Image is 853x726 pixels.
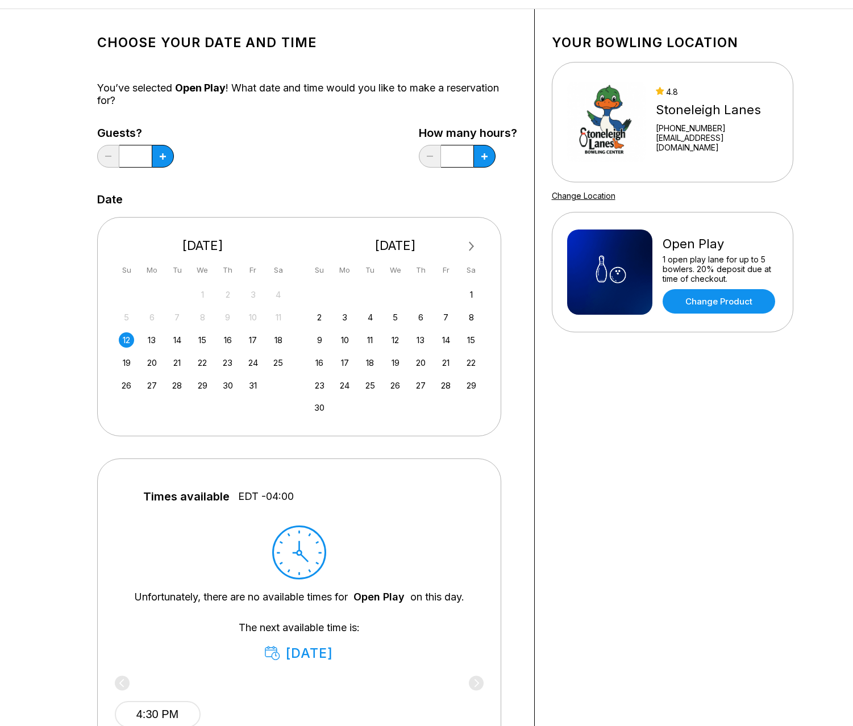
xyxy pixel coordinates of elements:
[307,238,484,253] div: [DATE]
[464,310,479,325] div: Choose Saturday, November 8th, 2025
[656,87,777,97] div: 4.8
[169,262,185,278] div: Tu
[220,378,235,393] div: Choose Thursday, October 30th, 2025
[246,310,261,325] div: Not available Friday, October 10th, 2025
[388,262,403,278] div: We
[438,378,453,393] div: Choose Friday, November 28th, 2025
[388,378,403,393] div: Choose Wednesday, November 26th, 2025
[195,310,210,325] div: Not available Wednesday, October 8th, 2025
[271,355,286,370] div: Choose Saturday, October 25th, 2025
[134,591,464,603] div: Unfortunately, there are no available times for on this day.
[119,378,134,393] div: Choose Sunday, October 26th, 2025
[246,378,261,393] div: Choose Friday, October 31st, 2025
[271,262,286,278] div: Sa
[175,82,226,94] span: Open Play
[552,35,793,51] h1: Your bowling location
[337,378,352,393] div: Choose Monday, November 24th, 2025
[337,332,352,348] div: Choose Monday, November 10th, 2025
[169,355,185,370] div: Choose Tuesday, October 21st, 2025
[337,310,352,325] div: Choose Monday, November 3rd, 2025
[663,289,775,314] a: Change Product
[271,310,286,325] div: Not available Saturday, October 11th, 2025
[144,262,160,278] div: Mo
[119,332,134,348] div: Choose Sunday, October 12th, 2025
[464,262,479,278] div: Sa
[97,82,517,107] div: You’ve selected ! What date and time would you like to make a reservation for?
[419,127,517,139] label: How many hours?
[195,287,210,302] div: Not available Wednesday, October 1st, 2025
[97,35,517,51] h1: Choose your Date and time
[413,332,428,348] div: Choose Thursday, November 13th, 2025
[246,332,261,348] div: Choose Friday, October 17th, 2025
[246,287,261,302] div: Not available Friday, October 3rd, 2025
[246,355,261,370] div: Choose Friday, October 24th, 2025
[169,310,185,325] div: Not available Tuesday, October 7th, 2025
[567,80,646,165] img: Stoneleigh Lanes
[464,287,479,302] div: Choose Saturday, November 1st, 2025
[119,355,134,370] div: Choose Sunday, October 19th, 2025
[656,133,777,152] a: [EMAIL_ADDRESS][DOMAIN_NAME]
[195,378,210,393] div: Choose Wednesday, October 29th, 2025
[271,332,286,348] div: Choose Saturday, October 18th, 2025
[438,262,453,278] div: Fr
[363,310,378,325] div: Choose Tuesday, November 4th, 2025
[363,355,378,370] div: Choose Tuesday, November 18th, 2025
[464,332,479,348] div: Choose Saturday, November 15th, 2025
[388,355,403,370] div: Choose Wednesday, November 19th, 2025
[337,262,352,278] div: Mo
[463,237,481,256] button: Next Month
[195,355,210,370] div: Choose Wednesday, October 22nd, 2025
[663,236,778,252] div: Open Play
[119,262,134,278] div: Su
[220,262,235,278] div: Th
[413,355,428,370] div: Choose Thursday, November 20th, 2025
[567,230,652,315] img: Open Play
[388,310,403,325] div: Choose Wednesday, November 5th, 2025
[413,378,428,393] div: Choose Thursday, November 27th, 2025
[363,378,378,393] div: Choose Tuesday, November 25th, 2025
[552,191,615,201] a: Change Location
[363,262,378,278] div: Tu
[388,332,403,348] div: Choose Wednesday, November 12th, 2025
[438,310,453,325] div: Choose Friday, November 7th, 2025
[413,310,428,325] div: Choose Thursday, November 6th, 2025
[312,332,327,348] div: Choose Sunday, November 9th, 2025
[464,378,479,393] div: Choose Saturday, November 29th, 2025
[144,332,160,348] div: Choose Monday, October 13th, 2025
[271,287,286,302] div: Not available Saturday, October 4th, 2025
[663,254,778,283] div: 1 open play lane for up to 5 bowlers. 20% deposit due at time of checkout.
[363,332,378,348] div: Choose Tuesday, November 11th, 2025
[246,262,261,278] div: Fr
[656,102,777,118] div: Stoneleigh Lanes
[144,355,160,370] div: Choose Monday, October 20th, 2025
[265,645,334,661] div: [DATE]
[656,123,777,133] div: [PHONE_NUMBER]
[144,378,160,393] div: Choose Monday, October 27th, 2025
[195,262,210,278] div: We
[115,238,291,253] div: [DATE]
[464,355,479,370] div: Choose Saturday, November 22nd, 2025
[337,355,352,370] div: Choose Monday, November 17th, 2025
[144,310,160,325] div: Not available Monday, October 6th, 2025
[169,332,185,348] div: Choose Tuesday, October 14th, 2025
[312,355,327,370] div: Choose Sunday, November 16th, 2025
[169,378,185,393] div: Choose Tuesday, October 28th, 2025
[312,378,327,393] div: Choose Sunday, November 23rd, 2025
[220,355,235,370] div: Choose Thursday, October 23rd, 2025
[310,286,481,416] div: month 2025-11
[195,332,210,348] div: Choose Wednesday, October 15th, 2025
[220,310,235,325] div: Not available Thursday, October 9th, 2025
[238,490,294,503] span: EDT -04:00
[438,332,453,348] div: Choose Friday, November 14th, 2025
[438,355,453,370] div: Choose Friday, November 21st, 2025
[312,310,327,325] div: Choose Sunday, November 2nd, 2025
[97,127,174,139] label: Guests?
[119,310,134,325] div: Not available Sunday, October 5th, 2025
[413,262,428,278] div: Th
[97,193,123,206] label: Date
[118,286,288,393] div: month 2025-10
[353,591,405,603] a: Open Play
[143,490,230,503] span: Times available
[132,621,467,661] div: The next available time is:
[312,400,327,415] div: Choose Sunday, November 30th, 2025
